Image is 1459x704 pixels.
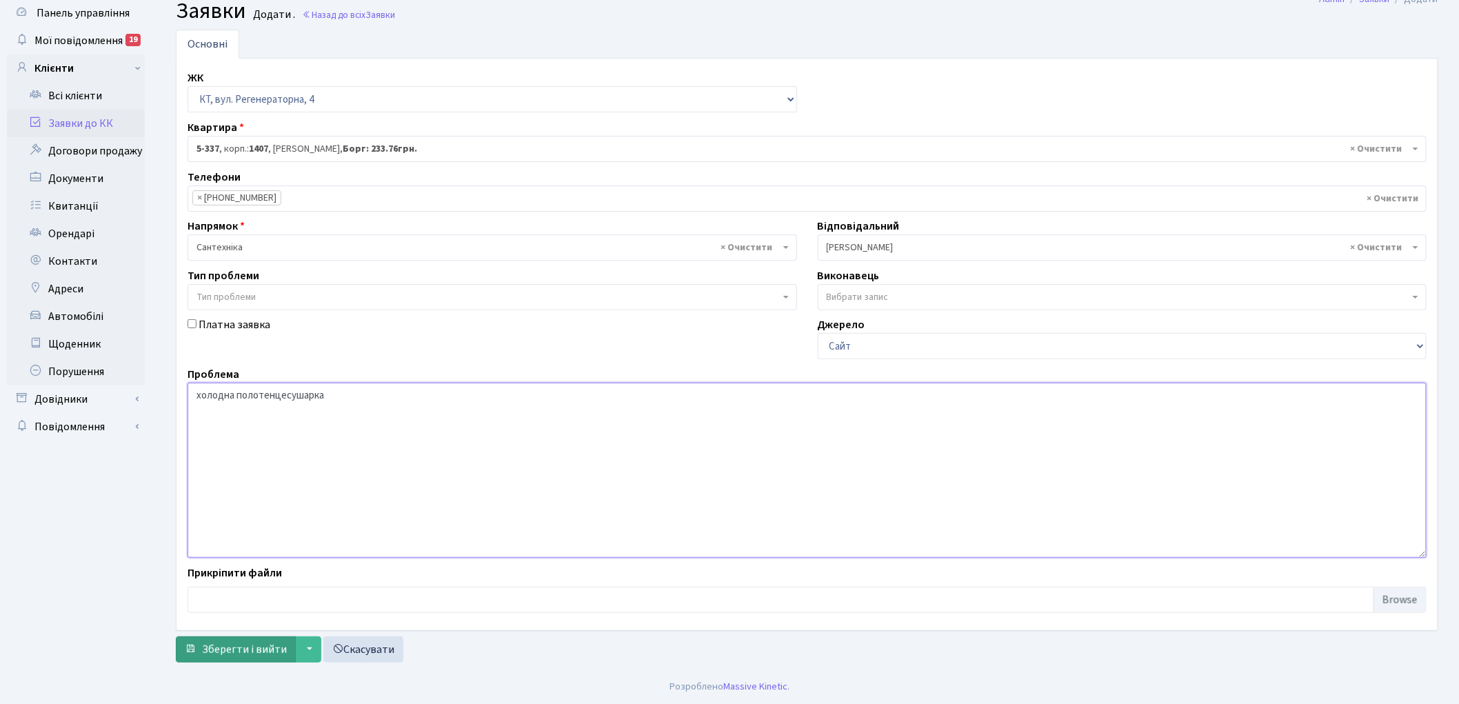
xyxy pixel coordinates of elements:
[202,642,287,657] span: Зберегти і вийти
[670,679,789,694] div: Розроблено .
[192,190,281,205] li: (097) 680-90-18
[188,136,1427,162] span: <b>5-337</b>, корп.: <b>1407</b>, Островерхова Галина Володимирівна, <b>Борг: 233.76грн.</b>
[343,142,417,156] b: Борг: 233.76грн.
[7,220,145,248] a: Орендарі
[818,218,900,234] label: Відповідальний
[1351,241,1402,254] span: Видалити всі елементи
[7,358,145,385] a: Порушення
[188,70,203,86] label: ЖК
[7,137,145,165] a: Договори продажу
[827,241,1410,254] span: Тихонов М.М.
[176,30,239,59] a: Основні
[34,33,123,48] span: Мої повідомлення
[188,268,259,284] label: Тип проблеми
[188,169,241,185] label: Телефони
[818,268,880,284] label: Виконавець
[197,191,202,205] span: ×
[188,119,244,136] label: Квартира
[7,385,145,413] a: Довідники
[125,34,141,46] div: 19
[188,218,245,234] label: Напрямок
[365,8,395,21] span: Заявки
[7,248,145,275] a: Контакти
[250,8,295,21] small: Додати .
[7,54,145,82] a: Клієнти
[7,165,145,192] a: Документи
[188,565,282,581] label: Прикріпити файли
[7,330,145,358] a: Щоденник
[723,679,787,694] a: Massive Kinetic
[199,316,270,333] label: Платна заявка
[7,192,145,220] a: Квитанції
[1351,142,1402,156] span: Видалити всі елементи
[197,241,780,254] span: Сантехніка
[827,290,889,304] span: Вибрати запис
[188,234,797,261] span: Сантехніка
[37,6,130,21] span: Панель управління
[7,303,145,330] a: Автомобілі
[188,366,239,383] label: Проблема
[1367,192,1419,205] span: Видалити всі елементи
[7,27,145,54] a: Мої повідомлення19
[721,241,773,254] span: Видалити всі елементи
[7,110,145,137] a: Заявки до КК
[302,8,395,21] a: Назад до всіхЗаявки
[7,82,145,110] a: Всі клієнти
[818,234,1427,261] span: Тихонов М.М.
[7,275,145,303] a: Адреси
[818,316,865,333] label: Джерело
[197,142,1409,156] span: <b>5-337</b>, корп.: <b>1407</b>, Островерхова Галина Володимирівна, <b>Борг: 233.76грн.</b>
[7,413,145,441] a: Повідомлення
[197,142,219,156] b: 5-337
[249,142,268,156] b: 1407
[176,636,296,663] button: Зберегти і вийти
[197,290,256,304] span: Тип проблеми
[323,636,403,663] a: Скасувати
